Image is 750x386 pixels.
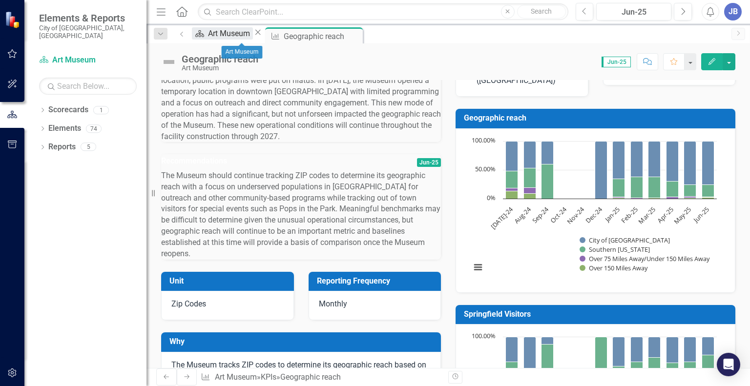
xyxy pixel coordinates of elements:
[48,123,81,134] a: Elements
[580,236,640,244] button: Show City of Springfield
[602,57,631,67] span: Jun-25
[161,54,177,70] img: Not Defined
[280,372,341,382] div: Geographic reach
[182,54,258,64] div: Geographic reach
[506,337,518,362] path: Jul-24, 33. North Springfield (Zones 1 & 2).
[583,204,604,225] text: Dec-24
[684,141,696,184] path: May-25, 76. City of Springfield.
[648,141,661,177] path: Mar-25, 62. City of Springfield.
[161,53,441,142] p: In [DATE], the [GEOGRAPHIC_DATA] closed its building for a major construction project. Between [D...
[208,27,253,40] div: Art Museum
[580,264,649,272] button: Show Over 150 Miles Away
[648,198,661,199] path: Mar-25, 1. Over 150 Miles Away.
[667,141,679,181] path: Apr-25, 70. City of Springfield.
[464,114,730,122] h3: Geographic reach
[580,245,643,254] button: Show Southern Missouri
[667,337,679,363] path: Apr-25, 35. North Springfield (Zones 1 & 2).
[565,204,586,225] text: Nov-24
[524,141,536,168] path: Aug-24, 47. City of Springfield.
[542,164,554,199] path: Sep-24, 60. Southern Missouri.
[631,177,643,198] path: Feb-25, 37. Southern Missouri.
[512,204,533,225] text: Aug-24
[684,184,696,196] path: May-25, 20. Southern Missouri.
[192,27,253,40] a: Art Museum
[655,205,675,224] text: Apr-25
[169,337,436,346] h3: Why
[524,337,536,368] path: Aug-24, 42. North Springfield (Zones 1 & 2).
[548,204,568,224] text: Oct-24
[39,78,137,95] input: Search Below...
[542,141,554,164] path: Sep-24, 40. City of Springfield.
[631,198,643,199] path: Feb-25, 1. Over 75 Miles Away/Under 150 Miles Away.
[506,191,518,199] path: Jul-24, 13. Over 150 Miles Away.
[39,24,137,40] small: City of [GEOGRAPHIC_DATA], [GEOGRAPHIC_DATA]
[613,141,625,179] path: Jan-25, 66. City of Springfield.
[600,6,668,18] div: Jun-25
[284,30,360,42] div: Geographic reach
[531,7,552,15] span: Search
[684,198,696,199] path: May-25, 1. Over 150 Miles Away.
[702,141,714,184] path: Jun-25, 75. City of Springfield.
[487,193,496,202] text: 0%
[667,181,679,197] path: Apr-25, 27. Southern Missouri.
[309,291,441,320] div: Monthly
[602,205,622,224] text: Jan-25
[530,204,551,225] text: Sep-24
[595,141,607,199] path: Dec-24, 100. City of Springfield.
[631,337,643,362] path: Feb-25, 35. North Springfield (Zones 1 & 2).
[506,141,518,171] path: Jul-24, 52. City of Springfield.
[182,64,258,72] div: Art Museum
[472,136,496,144] text: 100.00%
[524,193,536,199] path: Aug-24, 9. Over 150 Miles Away.
[684,337,696,362] path: May-25, 33. North Springfield (Zones 1 & 2).
[471,261,485,274] button: View chart menu, Chart
[684,196,696,198] path: May-25, 3. Over 75 Miles Away/Under 150 Miles Away.
[161,157,367,165] h3: Recommendations
[672,205,693,226] text: May-25
[48,142,76,153] a: Reports
[489,204,515,231] text: [DATE]-24
[542,337,554,345] path: Sep-24, 10. North Springfield (Zones 1 & 2).
[464,310,730,319] h3: Springfield Visitors
[39,12,137,24] span: Elements & Reports
[636,205,657,225] text: Mar-25
[613,337,625,366] path: Jan-25, 39. North Springfield (Zones 1 & 2).
[613,179,625,197] path: Jan-25, 31. Southern Missouri.
[222,46,263,59] div: Art Museum
[580,254,713,263] button: Show Over 75 Miles Away/Under 150 Miles Away
[506,171,518,188] path: Jul-24, 30. Southern Missouri.
[5,11,22,28] img: ClearPoint Strategy
[169,277,289,285] h3: Unit
[691,205,710,224] text: Jun-25
[524,187,536,193] path: Aug-24, 10. Over 75 Miles Away/Under 150 Miles Away.
[613,198,625,199] path: Jan-25, 1. Over 150 Miles Away.
[717,353,740,376] div: Open Intercom Messenger
[93,106,109,114] div: 1
[48,104,88,116] a: Scorecards
[261,372,276,382] a: KPIs
[506,188,518,191] path: Jul-24, 5. Over 75 Miles Away/Under 150 Miles Away.
[417,158,441,167] span: Jun-25
[613,197,625,198] path: Jan-25, 2. Over 75 Miles Away/Under 150 Miles Away.
[648,337,661,358] path: Mar-25, 28. North Springfield (Zones 1 & 2).
[702,197,714,199] path: Jun-25, 2. Over 150 Miles Away.
[702,184,714,197] path: Jun-25, 21. Southern Missouri.
[517,5,566,19] button: Search
[215,372,257,382] a: Art Museum
[596,3,671,20] button: Jun-25
[161,170,441,260] p: The Museum should continue tracking ZIP codes to determine its geographic reach with a focus on u...
[171,299,206,308] span: Zip Codes
[648,177,661,198] path: Mar-25, 37. Southern Missouri.
[198,3,568,20] input: Search ClearPoint...
[475,164,496,173] text: 50.00%
[317,277,437,285] h3: Reporting Frequency
[201,372,441,383] div: » »
[702,337,714,355] path: Jun-25, 18. North Springfield (Zones 1 & 2).
[724,3,742,20] div: JB
[524,168,536,187] path: Aug-24, 34. Southern Missouri.
[39,55,137,66] a: Art Museum
[619,205,639,225] text: Feb-25
[81,143,96,151] div: 5
[466,136,722,283] svg: Interactive chart
[667,197,679,199] path: Apr-25, 3. Over 75 Miles Away/Under 150 Miles Away.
